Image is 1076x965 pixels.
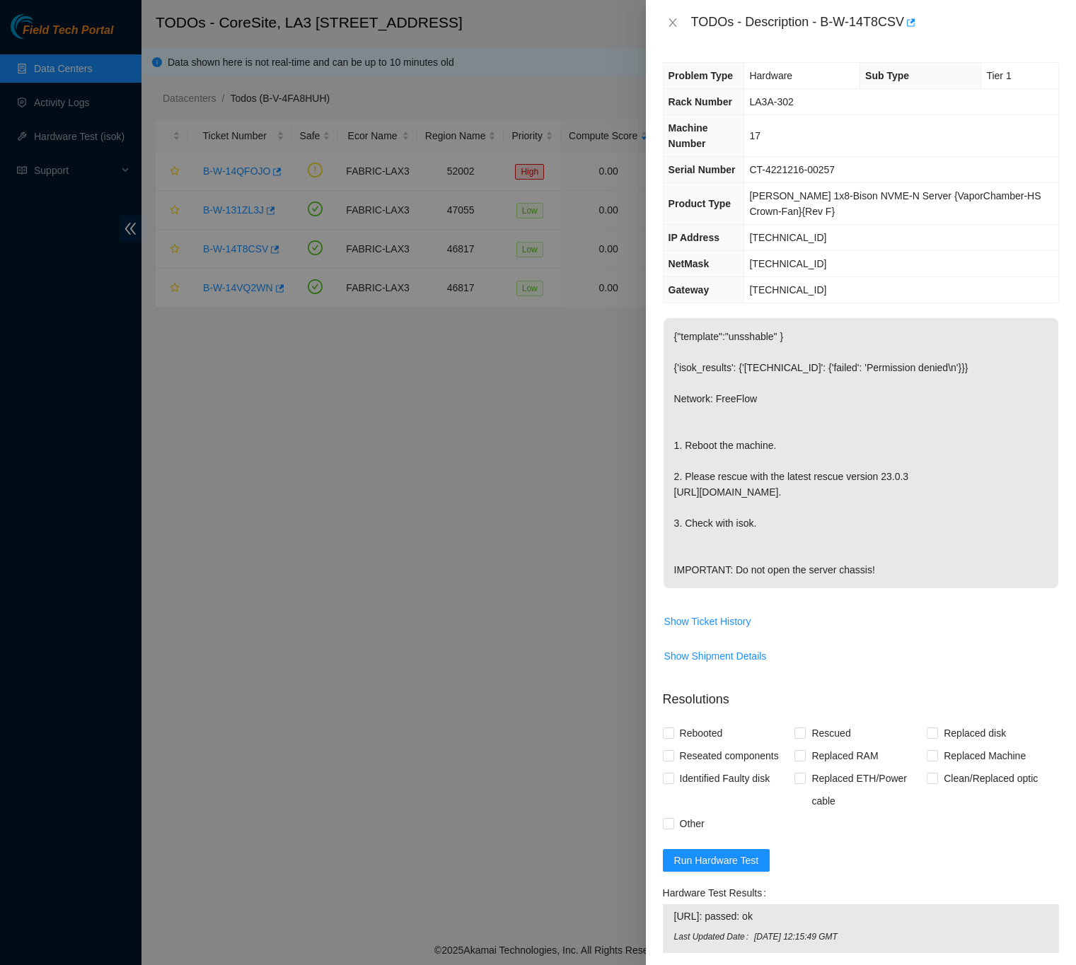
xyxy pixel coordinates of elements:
span: CT-4221216-00257 [749,164,835,175]
span: Replaced RAM [806,744,884,767]
span: Last Updated Date [674,930,754,944]
span: Machine Number [669,122,708,149]
span: Serial Number [669,164,736,175]
span: Problem Type [669,70,734,81]
span: Run Hardware Test [674,853,759,868]
span: NetMask [669,258,710,269]
span: Identified Faulty disk [674,767,776,790]
span: [TECHNICAL_ID] [749,232,826,243]
span: [PERSON_NAME] 1x8-Bison NVME-N Server {VaporChamber-HS Crown-Fan}{Rev F} [749,190,1041,217]
span: Rebooted [674,722,729,744]
span: Replaced disk [938,722,1012,744]
span: [URL]: passed: ok [674,908,1048,924]
span: [DATE] 12:15:49 GMT [754,930,1048,944]
span: Tier 1 [986,70,1011,81]
span: Replaced ETH/Power cable [806,767,927,812]
span: IP Address [669,232,719,243]
span: Rescued [806,722,856,744]
button: Show Shipment Details [664,645,768,667]
label: Hardware Test Results [663,882,772,904]
span: Other [674,812,710,835]
span: Clean/Replaced optic [938,767,1043,790]
span: Sub Type [865,70,909,81]
span: Rack Number [669,96,732,107]
div: TODOs - Description - B-W-14T8CSV [691,11,1059,34]
span: Gateway [669,284,710,296]
span: Show Shipment Details [664,648,767,664]
button: Run Hardware Test [663,849,770,872]
span: [TECHNICAL_ID] [749,284,826,296]
span: Reseated components [674,744,785,767]
span: Show Ticket History [664,614,751,629]
span: LA3A-302 [749,96,793,107]
button: Close [663,16,683,30]
span: Replaced Machine [938,744,1031,767]
span: Hardware [749,70,792,81]
p: {"template":"unsshable" } {'isok_results': {'[TECHNICAL_ID]': {'failed': 'Permission denied\n'}}}... [664,318,1058,588]
span: close [667,17,678,28]
span: [TECHNICAL_ID] [749,258,826,269]
span: 17 [749,130,760,141]
button: Show Ticket History [664,610,752,633]
p: Resolutions [663,679,1059,709]
span: Product Type [669,198,731,209]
